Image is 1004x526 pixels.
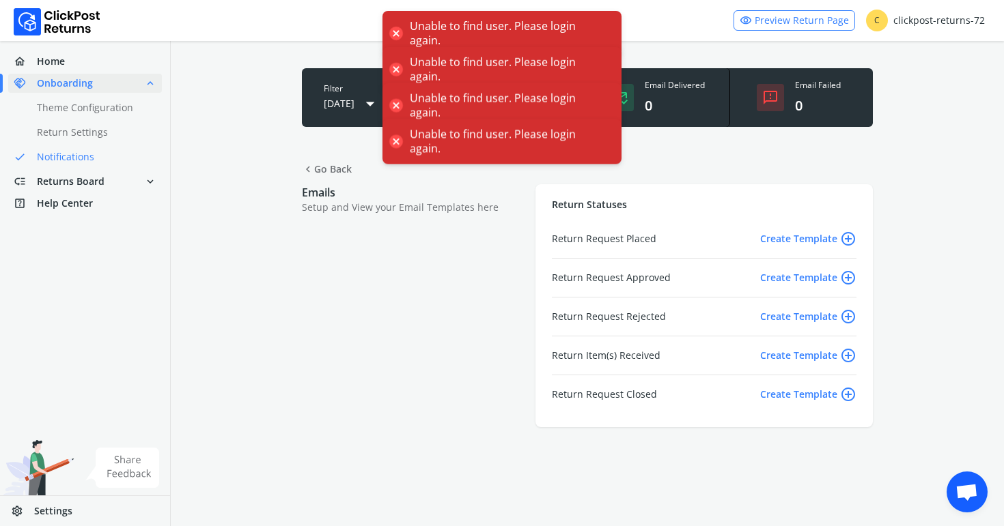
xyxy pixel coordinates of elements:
span: low_priority [14,172,37,191]
div: 0 [795,96,841,115]
div: Email Delivered [645,80,705,91]
div: 0 [645,96,705,115]
span: Return Request Rejected [552,310,666,323]
span: add_circle_outline [840,228,856,250]
div: Open chat [947,471,988,512]
p: Setup and View your Email Templates here [302,201,522,214]
span: visibility [740,11,752,30]
div: Email Failed [795,80,841,91]
span: Create Template [760,383,856,405]
button: [DATE]arrow_drop_down [313,91,433,116]
span: arrow_drop_down [360,91,380,116]
span: Create Template [760,267,856,289]
img: share feedback [85,448,160,488]
div: Unable to find user. Please login again. [410,91,608,120]
span: handshake [14,74,37,93]
a: help_centerHelp Center [8,194,162,213]
p: Return Statuses [552,198,856,211]
a: doneNotifications [8,147,178,166]
a: visibilityPreview Return Page [734,10,855,31]
a: Return Settings [8,123,178,142]
span: Home [37,55,65,68]
a: homeHome [8,52,162,71]
span: Go Back [302,160,352,179]
span: add_circle_outline [840,345,856,366]
span: add_circle_outline [840,383,856,405]
span: Help Center [37,196,93,210]
span: Return Request Approved [552,271,671,284]
a: Theme Configuration [8,98,178,117]
img: Logo [14,8,100,35]
span: Return Request Closed [552,388,657,401]
span: help_center [14,194,37,213]
div: Filter [313,83,433,94]
span: Create Template [760,306,856,327]
div: Unable to find user. Please login again. [410,127,608,156]
span: Returns Board [37,175,104,188]
div: Unable to find user. Please login again. [410,55,608,84]
span: add_circle_outline [840,267,856,289]
span: C [866,10,888,31]
p: Emails [302,184,522,201]
span: settings [11,501,34,521]
span: Create Template [760,345,856,366]
span: Create Template [760,228,856,250]
span: Onboarding [37,76,93,90]
span: Return Item(s) Received [552,349,660,362]
span: Return Request Placed [552,232,656,246]
span: chevron_left [302,160,314,179]
span: home [14,52,37,71]
span: expand_more [144,172,156,191]
span: done [14,147,26,166]
span: add_circle_outline [840,306,856,327]
div: clickpost-returns-72 [866,10,985,31]
span: expand_less [144,74,156,93]
div: Unable to find user. Please login again. [410,19,608,48]
span: Settings [34,504,72,518]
